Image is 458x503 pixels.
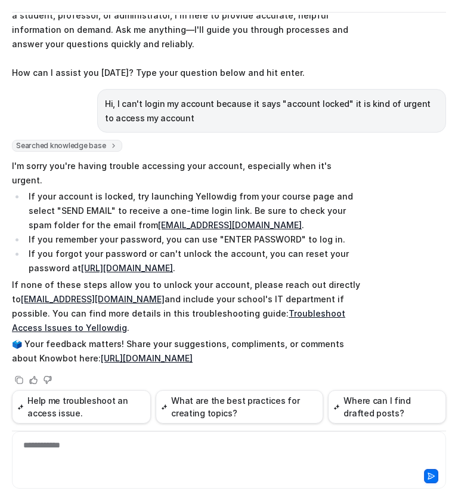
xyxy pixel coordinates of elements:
[25,232,361,247] li: If you remember your password, you can use "ENTER PASSWORD" to log in.
[105,97,438,125] p: Hi, I can't login my account because it says "account locked" it is kind of urgent to access my a...
[21,294,165,304] a: [EMAIL_ADDRESS][DOMAIN_NAME]
[25,189,361,232] li: If your account is locked, try launching Yellowdig from your course page and select "SEND EMAIL" ...
[25,247,361,275] li: If you forgot your password or can't unlock the account, you can reset your password at .
[12,390,151,424] button: Help me troubleshoot an access issue.
[101,353,193,363] a: [URL][DOMAIN_NAME]
[12,337,361,366] p: 🗳️ Your feedback matters! Share your suggestions, compliments, or comments about Knowbot here:
[12,308,345,333] a: Troubleshoot Access Issues to Yellowdig
[328,390,446,424] button: Where can I find drafted posts?
[158,220,302,230] a: [EMAIL_ADDRESS][DOMAIN_NAME]
[12,278,361,335] p: If none of these steps allow you to unlock your account, please reach out directly to and include...
[156,390,323,424] button: What are the best practices for creating topics?
[81,263,173,273] a: [URL][DOMAIN_NAME]
[12,159,361,188] p: I'm sorry you're having trouble accessing your account, especially when it's urgent.
[12,140,122,152] span: Searched knowledge base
